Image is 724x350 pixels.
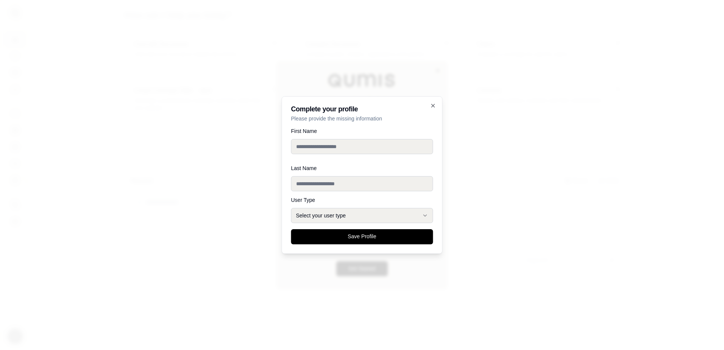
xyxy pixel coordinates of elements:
label: First Name [291,128,433,134]
p: Please provide the missing information [291,115,433,122]
label: Last Name [291,166,433,171]
h2: Complete your profile [291,106,433,112]
button: Save Profile [291,229,433,244]
label: User Type [291,197,433,203]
